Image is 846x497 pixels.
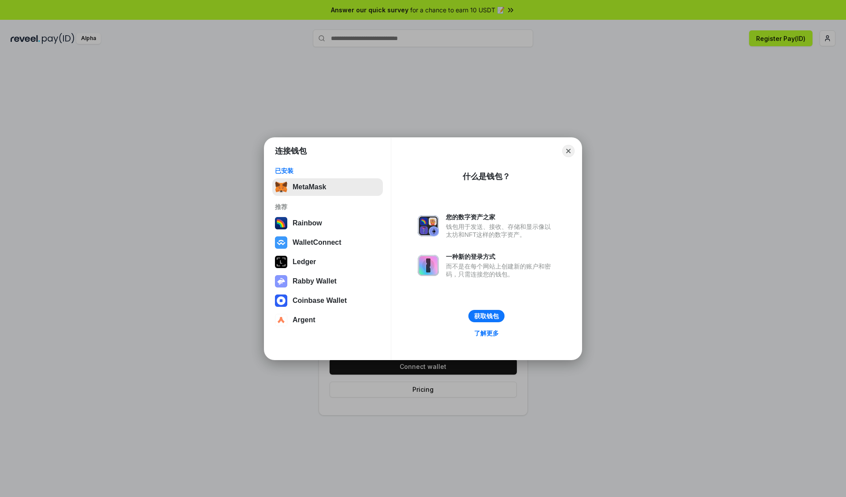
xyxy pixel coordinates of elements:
[275,217,287,229] img: svg+xml,%3Csvg%20width%3D%22120%22%20height%3D%22120%22%20viewBox%3D%220%200%20120%20120%22%20fil...
[272,311,383,329] button: Argent
[293,219,322,227] div: Rainbow
[293,297,347,305] div: Coinbase Wallet
[418,215,439,236] img: svg+xml,%3Csvg%20xmlns%3D%22http%3A%2F%2Fwww.w3.org%2F2000%2Fsvg%22%20fill%3D%22none%22%20viewBox...
[275,275,287,287] img: svg+xml,%3Csvg%20xmlns%3D%22http%3A%2F%2Fwww.w3.org%2F2000%2Fsvg%22%20fill%3D%22none%22%20viewBox...
[474,312,499,320] div: 获取钱包
[272,253,383,271] button: Ledger
[446,213,555,221] div: 您的数字资产之家
[463,171,510,182] div: 什么是钱包？
[272,272,383,290] button: Rabby Wallet
[275,167,380,175] div: 已安装
[474,329,499,337] div: 了解更多
[275,203,380,211] div: 推荐
[293,277,337,285] div: Rabby Wallet
[468,310,505,322] button: 获取钱包
[275,181,287,193] img: svg+xml,%3Csvg%20fill%3D%22none%22%20height%3D%2233%22%20viewBox%3D%220%200%2035%2033%22%20width%...
[293,316,315,324] div: Argent
[293,183,326,191] div: MetaMask
[272,178,383,196] button: MetaMask
[275,256,287,268] img: svg+xml,%3Csvg%20xmlns%3D%22http%3A%2F%2Fwww.w3.org%2F2000%2Fsvg%22%20width%3D%2228%22%20height%3...
[418,255,439,276] img: svg+xml,%3Csvg%20xmlns%3D%22http%3A%2F%2Fwww.w3.org%2F2000%2Fsvg%22%20fill%3D%22none%22%20viewBox...
[446,223,555,239] div: 钱包用于发送、接收、存储和显示像以太坊和NFT这样的数字资产。
[272,214,383,232] button: Rainbow
[272,234,383,251] button: WalletConnect
[275,236,287,249] img: svg+xml,%3Csvg%20width%3D%2228%22%20height%3D%2228%22%20viewBox%3D%220%200%2028%2028%22%20fill%3D...
[446,262,555,278] div: 而不是在每个网站上创建新的账户和密码，只需连接您的钱包。
[272,292,383,309] button: Coinbase Wallet
[562,145,575,157] button: Close
[293,239,341,247] div: WalletConnect
[275,314,287,326] img: svg+xml,%3Csvg%20width%3D%2228%22%20height%3D%2228%22%20viewBox%3D%220%200%2028%2028%22%20fill%3D...
[469,328,504,339] a: 了解更多
[275,295,287,307] img: svg+xml,%3Csvg%20width%3D%2228%22%20height%3D%2228%22%20viewBox%3D%220%200%2028%2028%22%20fill%3D...
[446,253,555,261] div: 一种新的登录方式
[293,258,316,266] div: Ledger
[275,146,307,156] h1: 连接钱包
